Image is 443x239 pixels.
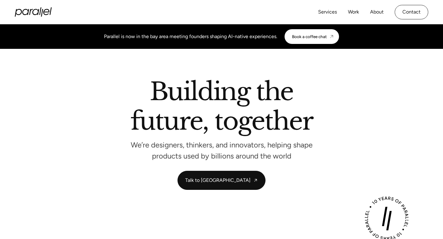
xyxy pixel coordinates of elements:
[285,29,339,44] a: Book a coffee chat
[129,142,314,159] p: We’re designers, thinkers, and innovators, helping shape products used by billions around the world
[292,34,327,39] div: Book a coffee chat
[329,34,334,39] img: CTA arrow image
[104,33,277,40] div: Parallel is now in the bay area meeting founders shaping AI-native experiences.
[348,8,359,17] a: Work
[318,8,337,17] a: Services
[395,5,428,19] a: Contact
[130,80,313,136] h2: Building the future, together
[370,8,384,17] a: About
